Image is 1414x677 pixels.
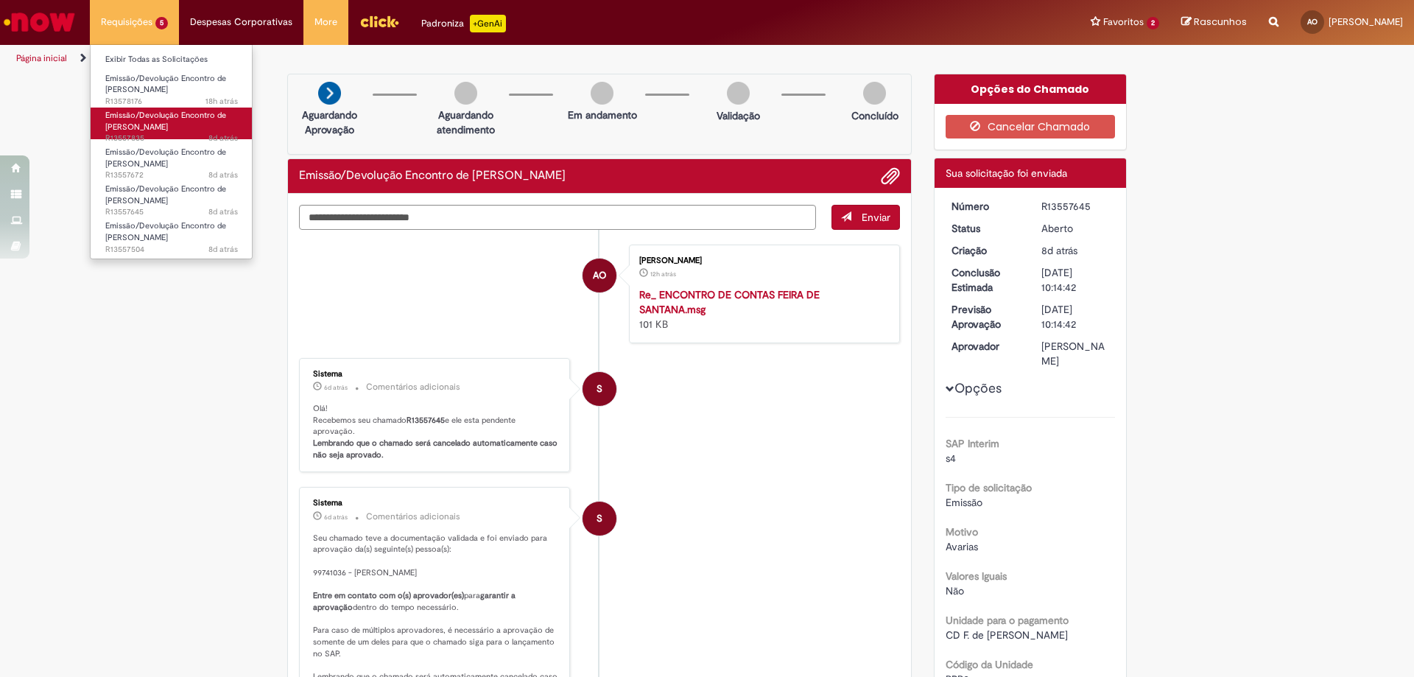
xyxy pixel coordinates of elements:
[105,96,238,108] span: R13578176
[105,169,238,181] span: R13557672
[299,205,816,230] textarea: Digite sua mensagem aqui...
[1147,17,1159,29] span: 2
[831,205,900,230] button: Enviar
[91,108,253,139] a: Aberto R13557835 : Emissão/Devolução Encontro de Contas Fornecedor
[946,481,1032,494] b: Tipo de solicitação
[1041,265,1110,295] div: [DATE] 10:14:42
[313,590,518,613] b: garantir a aprovação
[946,628,1068,642] span: CD F. de [PERSON_NAME]
[11,45,932,72] ul: Trilhas de página
[863,82,886,105] img: img-circle-grey.png
[91,218,253,250] a: Aberto R13557504 : Emissão/Devolução Encontro de Contas Fornecedor
[946,115,1116,138] button: Cancelar Chamado
[727,82,750,105] img: img-circle-grey.png
[313,438,560,460] b: Lembrando que o chamado será cancelado automaticamente caso não seja aprovado.
[105,147,226,169] span: Emissão/Devolução Encontro de [PERSON_NAME]
[1041,244,1077,257] span: 8d atrás
[597,371,602,407] span: S
[583,502,616,536] div: System
[430,108,502,137] p: Aguardando atendimento
[1181,15,1247,29] a: Rascunhos
[313,590,464,601] b: Entre em contato com o(s) aprovador(es)
[324,513,348,522] span: 6d atrás
[324,383,348,392] span: 6d atrás
[940,339,1031,354] dt: Aprovador
[155,17,168,29] span: 5
[366,381,460,393] small: Comentários adicionais
[421,15,506,32] div: Padroniza
[105,73,226,96] span: Emissão/Devolução Encontro de [PERSON_NAME]
[946,569,1007,583] b: Valores Iguais
[946,437,999,450] b: SAP Interim
[862,211,890,224] span: Enviar
[946,540,978,553] span: Avarias
[583,372,616,406] div: System
[946,614,1069,627] b: Unidade para o pagamento
[1041,243,1110,258] div: 23/09/2025 09:13:44
[1103,15,1144,29] span: Favoritos
[946,525,978,539] b: Motivo
[946,452,956,465] span: s4
[105,244,238,256] span: R13557504
[313,370,558,379] div: Sistema
[1041,339,1110,368] div: [PERSON_NAME]
[650,270,676,278] time: 29/09/2025 22:03:04
[101,15,152,29] span: Requisições
[91,144,253,176] a: Aberto R13557672 : Emissão/Devolução Encontro de Contas Fornecedor
[940,265,1031,295] dt: Conclusão Estimada
[568,108,637,122] p: Em andamento
[591,82,613,105] img: img-circle-grey.png
[313,403,558,461] p: Olá! Recebemos seu chamado e ele esta pendente aprovação.
[208,244,238,255] time: 23/09/2025 08:52:16
[717,108,760,123] p: Validação
[208,133,238,144] span: 8d atrás
[940,302,1031,332] dt: Previsão Aprovação
[851,108,898,123] p: Concluído
[935,74,1127,104] div: Opções do Chamado
[105,206,238,218] span: R13557645
[359,10,399,32] img: click_logo_yellow_360x200.png
[597,501,602,536] span: S
[299,169,566,183] h2: Emissão/Devolução Encontro de Contas Fornecedor Histórico de tíquete
[91,52,253,68] a: Exibir Todas as Solicitações
[314,15,337,29] span: More
[208,244,238,255] span: 8d atrás
[1041,221,1110,236] div: Aberto
[946,166,1067,180] span: Sua solicitação foi enviada
[205,96,238,107] span: 18h atrás
[208,133,238,144] time: 23/09/2025 09:45:33
[1041,244,1077,257] time: 23/09/2025 09:13:44
[205,96,238,107] time: 29/09/2025 16:27:58
[190,15,292,29] span: Despesas Corporativas
[946,496,982,509] span: Emissão
[1041,302,1110,332] div: [DATE] 10:14:42
[294,108,365,137] p: Aguardando Aprovação
[318,82,341,105] img: arrow-next.png
[91,71,253,102] a: Aberto R13578176 : Emissão/Devolução Encontro de Contas Fornecedor
[946,584,964,597] span: Não
[881,166,900,186] button: Adicionar anexos
[940,243,1031,258] dt: Criação
[639,287,884,332] div: 101 KB
[324,513,348,522] time: 25/09/2025 09:14:44
[470,15,506,32] p: +GenAi
[583,259,616,292] div: Allice Miranda de Oliveira
[1329,15,1403,28] span: [PERSON_NAME]
[313,499,558,508] div: Sistema
[105,183,226,206] span: Emissão/Devolução Encontro de [PERSON_NAME]
[1,7,77,37] img: ServiceNow
[16,52,67,64] a: Página inicial
[105,133,238,144] span: R13557835
[1041,199,1110,214] div: R13557645
[324,383,348,392] time: 25/09/2025 09:14:52
[650,270,676,278] span: 12h atrás
[105,220,226,243] span: Emissão/Devolução Encontro de [PERSON_NAME]
[940,199,1031,214] dt: Número
[1307,17,1318,27] span: AO
[208,206,238,217] time: 23/09/2025 09:13:46
[946,658,1033,671] b: Código da Unidade
[366,511,460,523] small: Comentários adicionais
[91,181,253,213] a: Aberto R13557645 : Emissão/Devolução Encontro de Contas Fornecedor
[639,288,820,316] a: Re_ ENCONTRO DE CONTAS FEIRA DE SANTANA.msg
